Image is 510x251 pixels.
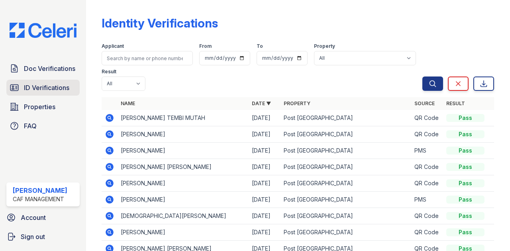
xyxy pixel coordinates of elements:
[249,224,280,241] td: [DATE]
[249,143,280,159] td: [DATE]
[446,163,484,171] div: Pass
[118,208,248,224] td: [DEMOGRAPHIC_DATA][PERSON_NAME]
[280,110,411,126] td: Post [GEOGRAPHIC_DATA]
[3,23,83,38] img: CE_Logo_Blue-a8612792a0a2168367f1c8372b55b34899dd931a85d93a1a3d3e32e68fde9ad4.png
[249,110,280,126] td: [DATE]
[446,100,465,106] a: Result
[280,143,411,159] td: Post [GEOGRAPHIC_DATA]
[118,175,248,192] td: [PERSON_NAME]
[446,147,484,155] div: Pass
[3,229,83,245] a: Sign out
[280,208,411,224] td: Post [GEOGRAPHIC_DATA]
[102,51,193,65] input: Search by name or phone number
[411,143,443,159] td: PMS
[21,213,46,222] span: Account
[121,100,135,106] a: Name
[102,16,218,30] div: Identity Verifications
[411,159,443,175] td: QR Code
[280,126,411,143] td: Post [GEOGRAPHIC_DATA]
[24,64,75,73] span: Doc Verifications
[24,102,55,112] span: Properties
[280,192,411,208] td: Post [GEOGRAPHIC_DATA]
[446,228,484,236] div: Pass
[118,126,248,143] td: [PERSON_NAME]
[411,110,443,126] td: QR Code
[411,192,443,208] td: PMS
[24,83,69,92] span: ID Verifications
[102,69,116,75] label: Result
[249,192,280,208] td: [DATE]
[249,159,280,175] td: [DATE]
[257,43,263,49] label: To
[411,224,443,241] td: QR Code
[314,43,335,49] label: Property
[446,130,484,138] div: Pass
[280,224,411,241] td: Post [GEOGRAPHIC_DATA]
[411,126,443,143] td: QR Code
[249,126,280,143] td: [DATE]
[446,196,484,204] div: Pass
[280,175,411,192] td: Post [GEOGRAPHIC_DATA]
[118,192,248,208] td: [PERSON_NAME]
[249,175,280,192] td: [DATE]
[446,114,484,122] div: Pass
[199,43,212,49] label: From
[21,232,45,241] span: Sign out
[24,121,37,131] span: FAQ
[13,195,67,203] div: CAF Management
[6,61,80,76] a: Doc Verifications
[6,99,80,115] a: Properties
[280,159,411,175] td: Post [GEOGRAPHIC_DATA]
[6,80,80,96] a: ID Verifications
[118,159,248,175] td: [PERSON_NAME] [PERSON_NAME]
[446,212,484,220] div: Pass
[118,110,248,126] td: [PERSON_NAME] TEMBI MUTAH
[118,143,248,159] td: [PERSON_NAME]
[284,100,310,106] a: Property
[411,175,443,192] td: QR Code
[118,224,248,241] td: [PERSON_NAME]
[3,210,83,226] a: Account
[13,186,67,195] div: [PERSON_NAME]
[249,208,280,224] td: [DATE]
[411,208,443,224] td: QR Code
[6,118,80,134] a: FAQ
[414,100,435,106] a: Source
[446,179,484,187] div: Pass
[102,43,124,49] label: Applicant
[252,100,271,106] a: Date ▼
